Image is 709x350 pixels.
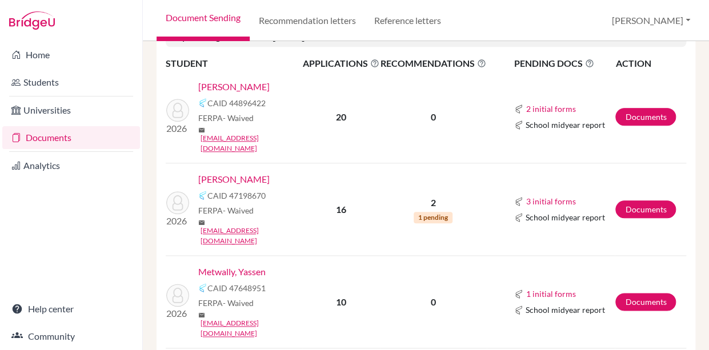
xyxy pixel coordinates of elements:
img: Issa, Nadine [166,99,189,122]
b: 1 [DATE] [261,30,305,42]
span: - Waived [223,298,254,308]
img: Common App logo [198,283,207,292]
span: School midyear report [526,119,605,131]
a: [PERSON_NAME] [198,80,270,94]
img: Khalil, Yassin [166,191,189,214]
a: Community [2,325,140,348]
p: 0 [380,110,486,124]
p: 2 [380,196,486,210]
span: CAID 47648951 [207,282,266,294]
b: 10 [336,296,346,307]
a: Documents [615,200,676,218]
span: FERPA [198,112,254,124]
span: mail [198,219,205,226]
span: RECOMMENDATIONS [380,57,486,70]
a: [EMAIL_ADDRESS][DOMAIN_NAME] [201,133,310,154]
a: [EMAIL_ADDRESS][DOMAIN_NAME] [201,226,310,246]
a: Students [2,71,140,94]
img: Bridge-U [9,11,55,30]
span: - Waived [223,206,254,215]
span: mail [198,312,205,319]
img: Common App logo [514,120,523,130]
th: ACTION [615,56,686,71]
img: Common App logo [514,197,523,206]
a: [PERSON_NAME] [198,172,270,186]
span: FERPA [198,297,254,309]
img: Metwally, Yassen [166,284,189,307]
span: mail [198,127,205,134]
span: 1 pending [414,212,452,223]
a: Documents [2,126,140,149]
img: Common App logo [514,104,523,114]
a: Help center [2,297,140,320]
p: 2026 [166,122,189,135]
span: CAID 44896422 [207,97,266,109]
img: Common App logo [198,98,207,107]
th: STUDENT [166,56,302,71]
span: CAID 47198670 [207,190,266,202]
p: 0 [380,295,486,309]
span: PENDING DOCS [514,57,615,70]
span: School midyear report [526,211,605,223]
a: Documents [615,293,676,311]
a: Documents [615,108,676,126]
button: [PERSON_NAME] [607,10,695,31]
span: APPLICATIONS [303,57,379,70]
a: Home [2,43,140,66]
img: Common App logo [514,305,523,315]
a: [EMAIL_ADDRESS][DOMAIN_NAME] [201,318,310,339]
img: Common App logo [198,191,207,200]
a: Universities [2,99,140,122]
p: 2026 [166,307,189,320]
img: Common App logo [514,289,523,299]
a: Metwally, Yassen [198,265,266,279]
p: 2026 [166,214,189,228]
button: 2 initial forms [526,102,576,115]
a: Analytics [2,154,140,177]
img: Common App logo [514,213,523,222]
span: - Waived [223,113,254,123]
b: 16 [336,204,346,215]
span: School midyear report [526,304,605,316]
button: 3 initial forms [526,195,576,208]
button: 1 initial forms [526,287,576,300]
span: FERPA [198,204,254,216]
b: 20 [336,111,346,122]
